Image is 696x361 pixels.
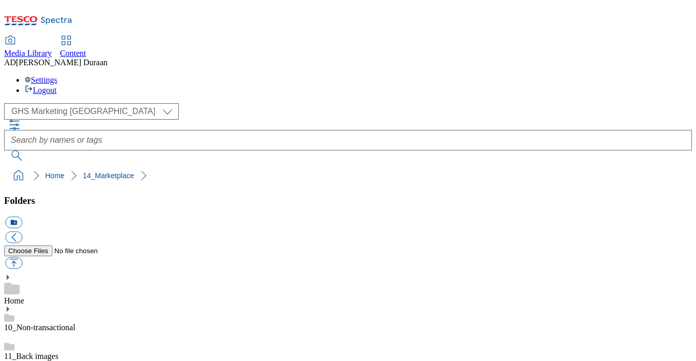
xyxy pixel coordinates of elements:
[45,172,64,180] a: Home
[4,58,16,67] span: AD
[83,172,134,180] a: 14_Marketplace
[4,352,59,360] a: 11_Back images
[25,75,58,84] a: Settings
[25,86,57,94] a: Logout
[4,166,692,185] nav: breadcrumb
[16,58,107,67] span: [PERSON_NAME] Duraan
[4,130,692,150] input: Search by names or tags
[4,36,52,58] a: Media Library
[4,49,52,58] span: Media Library
[10,167,27,184] a: home
[4,323,76,332] a: 10_Non-transactional
[4,195,692,206] h3: Folders
[60,36,86,58] a: Content
[4,296,24,305] a: Home
[60,49,86,58] span: Content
